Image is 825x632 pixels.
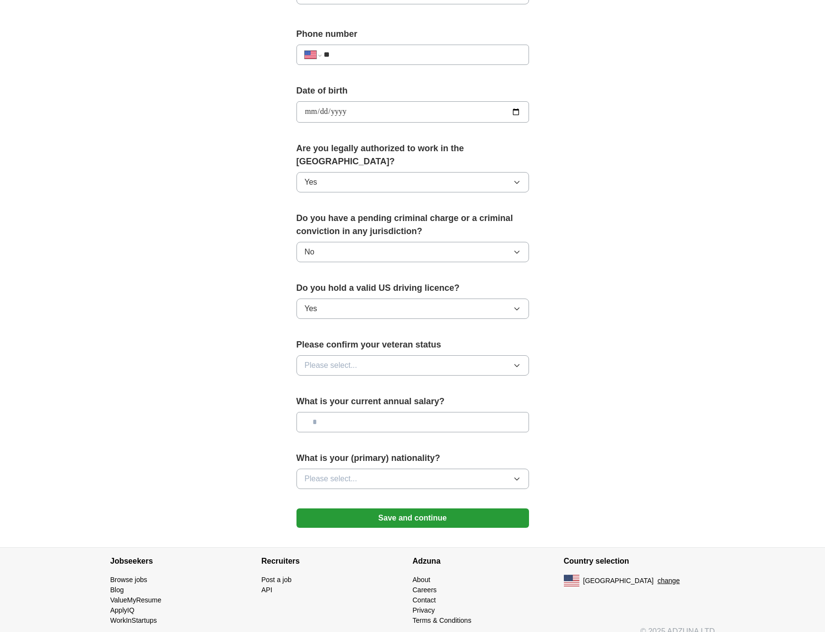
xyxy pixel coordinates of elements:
span: Yes [305,303,317,315]
label: Do you have a pending criminal charge or a criminal conviction in any jurisdiction? [296,212,529,238]
label: Do you hold a valid US driving licence? [296,282,529,295]
button: change [657,576,680,586]
a: ValueMyResume [110,596,162,604]
label: Are you legally authorized to work in the [GEOGRAPHIC_DATA]? [296,142,529,168]
a: Privacy [413,606,435,614]
a: Contact [413,596,436,604]
h4: Country selection [564,548,715,575]
button: Please select... [296,355,529,376]
span: [GEOGRAPHIC_DATA] [583,576,654,586]
button: Yes [296,299,529,319]
span: Yes [305,176,317,188]
label: What is your current annual salary? [296,395,529,408]
span: No [305,246,314,258]
button: Save and continue [296,508,529,528]
a: Careers [413,586,437,594]
a: API [262,586,273,594]
label: Phone number [296,28,529,41]
a: About [413,576,431,584]
button: No [296,242,529,262]
a: Browse jobs [110,576,147,584]
button: Please select... [296,469,529,489]
img: US flag [564,575,579,586]
label: What is your (primary) nationality? [296,452,529,465]
a: WorkInStartups [110,616,157,624]
a: ApplyIQ [110,606,135,614]
span: Please select... [305,360,358,371]
label: Date of birth [296,84,529,97]
label: Please confirm your veteran status [296,338,529,351]
a: Post a job [262,576,292,584]
a: Terms & Conditions [413,616,471,624]
button: Yes [296,172,529,192]
span: Please select... [305,473,358,485]
a: Blog [110,586,124,594]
